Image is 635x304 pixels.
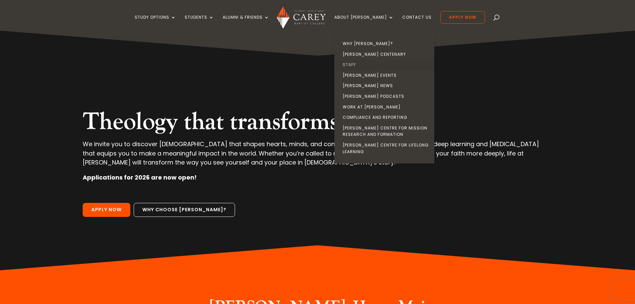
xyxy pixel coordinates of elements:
[336,102,436,112] a: Work at [PERSON_NAME]
[336,123,436,140] a: [PERSON_NAME] Centre for Mission Research and Formation
[336,59,436,70] a: Staff
[83,107,552,139] h2: Theology that transforms
[402,15,432,31] a: Contact Us
[336,112,436,123] a: Compliance and Reporting
[185,15,214,31] a: Students
[83,139,552,173] p: We invite you to discover [DEMOGRAPHIC_DATA] that shapes hearts, minds, and communities and begin...
[83,203,130,217] a: Apply Now
[336,140,436,157] a: [PERSON_NAME] Centre for Lifelong Learning
[336,80,436,91] a: [PERSON_NAME] News
[440,11,485,24] a: Apply Now
[334,15,394,31] a: About [PERSON_NAME]
[134,203,235,217] a: Why choose [PERSON_NAME]?
[336,91,436,102] a: [PERSON_NAME] Podcasts
[336,70,436,81] a: [PERSON_NAME] Events
[336,38,436,49] a: Why [PERSON_NAME]?
[83,173,197,182] strong: Applications for 2026 are now open!
[277,6,326,29] img: Carey Baptist College
[223,15,269,31] a: Alumni & Friends
[336,49,436,60] a: [PERSON_NAME] Centenary
[135,15,176,31] a: Study Options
